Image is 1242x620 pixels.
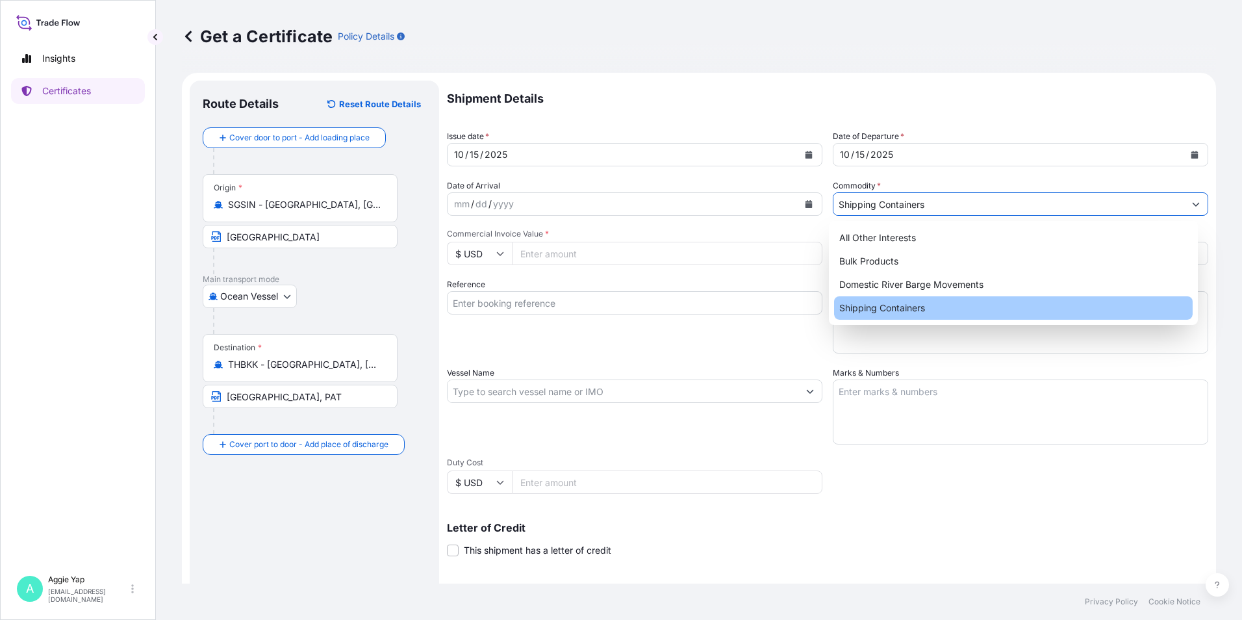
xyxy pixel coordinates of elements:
[447,523,1208,533] p: Letter of Credit
[480,147,483,162] div: /
[447,81,1208,117] p: Shipment Details
[1148,597,1200,607] a: Cookie Notice
[203,385,398,408] input: Text to appear on certificate
[833,192,1184,216] input: Type to search commodity
[512,242,822,265] input: Enter amount
[471,196,474,212] div: /
[203,434,405,455] button: Cover port to door - Add place of discharge
[448,380,798,403] input: Type to search vessel name or IMO
[512,471,822,494] input: Enter amount
[465,147,468,162] div: /
[834,226,1193,320] div: Suggestions
[203,274,426,285] p: Main transport mode
[834,226,1193,250] div: All Other Interests
[869,147,894,162] div: year,
[839,147,851,162] div: month,
[11,45,145,71] a: Insights
[229,131,370,144] span: Cover door to port - Add loading place
[203,127,386,148] button: Cover door to port - Add loading place
[488,196,492,212] div: /
[1085,597,1138,607] a: Privacy Policy
[182,26,333,47] p: Get a Certificate
[447,130,489,143] span: Issue date
[42,84,91,97] p: Certificates
[214,342,262,353] div: Destination
[42,52,75,65] p: Insights
[203,225,398,248] input: Text to appear on certificate
[228,198,381,211] input: Origin
[26,582,34,595] span: A
[447,278,485,291] label: Reference
[339,97,421,110] p: Reset Route Details
[453,196,471,212] div: month,
[11,78,145,104] a: Certificates
[464,544,611,557] span: This shipment has a letter of credit
[214,183,242,193] div: Origin
[798,380,822,403] button: Show suggestions
[48,575,129,585] p: Aggie Yap
[229,438,388,451] span: Cover port to door - Add place of discharge
[798,144,819,165] button: Calendar
[834,250,1193,273] div: Bulk Products
[48,588,129,603] p: [EMAIL_ADDRESS][DOMAIN_NAME]
[833,130,904,143] span: Date of Departure
[468,147,480,162] div: day,
[834,296,1193,320] div: Shipping Containers
[228,358,381,371] input: Destination
[447,291,822,315] input: Enter booking reference
[851,147,854,162] div: /
[854,147,866,162] div: day,
[1184,192,1208,216] button: Show suggestions
[203,96,279,112] p: Route Details
[492,196,515,212] div: year,
[321,94,426,114] button: Reset Route Details
[866,147,869,162] div: /
[203,285,297,308] button: Select transport
[833,179,881,192] label: Commodity
[834,273,1193,296] div: Domestic River Barge Movements
[453,147,465,162] div: month,
[833,367,899,380] label: Marks & Numbers
[338,30,394,43] p: Policy Details
[220,290,278,303] span: Ocean Vessel
[1184,144,1205,165] button: Calendar
[474,196,488,212] div: day,
[483,147,509,162] div: year,
[447,367,494,380] label: Vessel Name
[447,458,822,468] span: Duty Cost
[447,179,500,192] span: Date of Arrival
[447,229,822,239] span: Commercial Invoice Value
[798,194,819,214] button: Calendar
